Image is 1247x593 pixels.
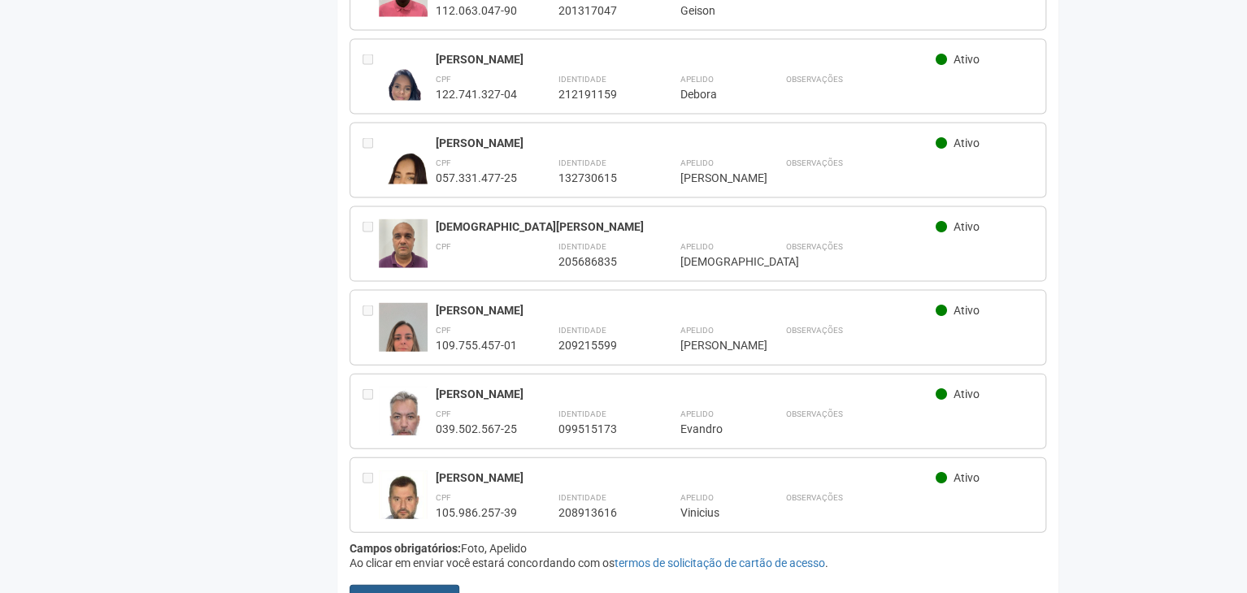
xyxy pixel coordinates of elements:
[954,387,980,400] span: Ativo
[436,338,517,353] div: 109.755.457-01
[680,338,745,353] div: [PERSON_NAME]
[785,409,842,418] strong: Observações
[436,326,451,335] strong: CPF
[436,158,451,167] strong: CPF
[954,220,980,233] span: Ativo
[379,219,428,284] img: user.jpg
[350,541,1046,556] div: Foto, Apelido
[558,326,606,335] strong: Identidade
[379,470,428,536] img: user.jpg
[363,387,379,436] div: Entre em contato com a Aministração para solicitar o cancelamento ou 2a via
[680,493,713,502] strong: Apelido
[558,409,606,418] strong: Identidade
[558,171,639,185] div: 132730615
[363,219,379,269] div: Entre em contato com a Aministração para solicitar o cancelamento ou 2a via
[363,136,379,185] div: Entre em contato com a Aministração para solicitar o cancelamento ou 2a via
[680,3,745,18] div: Geison
[350,556,1046,570] div: Ao clicar em enviar você estará concordando com os .
[436,387,936,401] div: [PERSON_NAME]
[680,422,745,436] div: Evandro
[436,505,517,520] div: 105.986.257-39
[558,242,606,251] strong: Identidade
[785,326,842,335] strong: Observações
[558,158,606,167] strong: Identidade
[680,158,713,167] strong: Apelido
[680,75,713,84] strong: Apelido
[614,556,824,569] a: termos de solicitação de cartão de acesso
[785,75,842,84] strong: Observações
[436,75,451,84] strong: CPF
[680,326,713,335] strong: Apelido
[680,409,713,418] strong: Apelido
[436,242,451,251] strong: CPF
[785,158,842,167] strong: Observações
[436,470,936,485] div: [PERSON_NAME]
[379,387,428,456] img: user.jpg
[558,422,639,436] div: 099515173
[558,3,639,18] div: 201317047
[954,304,980,317] span: Ativo
[785,493,842,502] strong: Observações
[436,219,936,234] div: [DEMOGRAPHIC_DATA][PERSON_NAME]
[680,171,745,185] div: [PERSON_NAME]
[379,52,428,139] img: user.jpg
[436,52,936,67] div: [PERSON_NAME]
[558,338,639,353] div: 209215599
[436,493,451,502] strong: CPF
[954,471,980,484] span: Ativo
[558,505,639,520] div: 208913616
[363,303,379,353] div: Entre em contato com a Aministração para solicitar o cancelamento ou 2a via
[436,3,517,18] div: 112.063.047-90
[379,136,428,223] img: user.jpg
[785,242,842,251] strong: Observações
[558,493,606,502] strong: Identidade
[558,254,639,269] div: 205686835
[558,75,606,84] strong: Identidade
[954,136,980,149] span: Ativo
[436,171,517,185] div: 057.331.477-25
[436,409,451,418] strong: CPF
[680,505,745,520] div: Vinicius
[436,422,517,436] div: 039.502.567-25
[680,242,713,251] strong: Apelido
[363,52,379,102] div: Entre em contato com a Aministração para solicitar o cancelamento ou 2a via
[350,542,461,555] strong: Campos obrigatórios:
[379,303,428,390] img: user.jpg
[680,87,745,102] div: Debora
[436,303,936,318] div: [PERSON_NAME]
[363,470,379,520] div: Entre em contato com a Aministração para solicitar o cancelamento ou 2a via
[436,87,517,102] div: 122.741.327-04
[436,136,936,150] div: [PERSON_NAME]
[954,53,980,66] span: Ativo
[558,87,639,102] div: 212191159
[680,254,745,269] div: [DEMOGRAPHIC_DATA]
